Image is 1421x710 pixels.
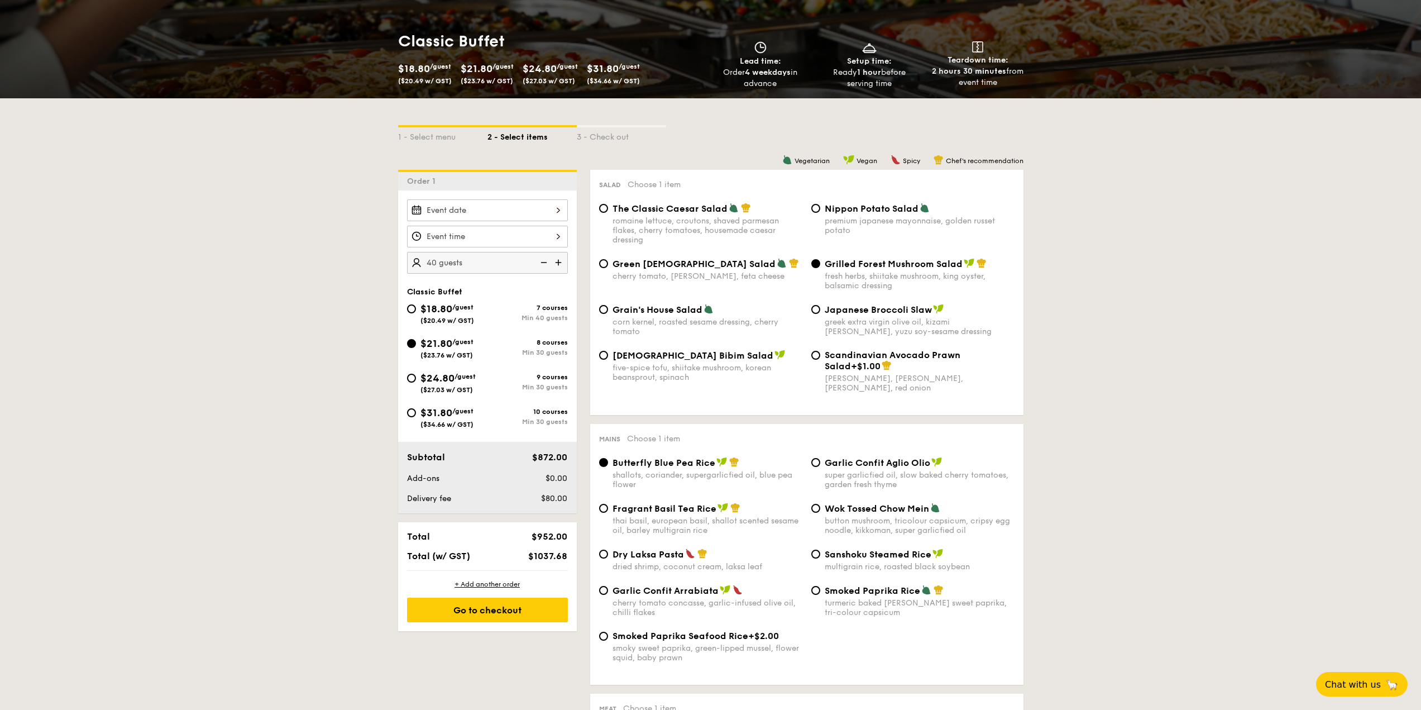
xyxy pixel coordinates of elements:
[587,63,619,75] span: $31.80
[825,516,1015,535] div: button mushroom, tricolour capsicum, cripsy egg noodle, kikkoman, super garlicfied oil
[613,203,728,214] span: The Classic Caesar Salad
[685,549,695,559] img: icon-spicy.37a8142b.svg
[407,374,416,383] input: $24.80/guest($27.03 w/ GST)9 coursesMin 30 guests
[825,549,931,560] span: Sanshoku Steamed Rice
[972,41,983,53] img: icon-teardown.65201eee.svg
[704,304,714,314] img: icon-vegetarian.fe4039eb.svg
[903,157,920,165] span: Spicy
[528,551,567,561] span: $1037.68
[857,68,881,77] strong: 1 hour
[452,338,473,346] span: /guest
[534,252,551,273] img: icon-reduce.1d2dbef1.svg
[407,304,416,313] input: $18.80/guest($20.49 w/ GST)7 coursesMin 40 guests
[729,203,739,213] img: icon-vegetarian.fe4039eb.svg
[487,127,577,143] div: 2 - Select items
[407,580,568,589] div: + Add another order
[546,474,567,483] span: $0.00
[541,494,567,503] span: $80.00
[407,408,416,417] input: $31.80/guest($34.66 w/ GST)10 coursesMin 30 guests
[420,421,473,428] span: ($34.66 w/ GST)
[599,586,608,595] input: Garlic Confit Arrabiatacherry tomato concasse, garlic-infused olive oil, chilli flakes
[748,631,779,641] span: +$2.00
[487,408,568,416] div: 10 courses
[557,63,578,70] span: /guest
[930,503,940,513] img: icon-vegetarian.fe4039eb.svg
[613,458,715,468] span: Butterfly Blue Pea Rice
[599,259,608,268] input: Green [DEMOGRAPHIC_DATA] Saladcherry tomato, [PERSON_NAME], feta cheese
[697,549,707,559] img: icon-chef-hat.a58ddaea.svg
[523,63,557,75] span: $24.80
[420,337,452,350] span: $21.80
[825,503,929,514] span: Wok Tossed Chow Mein
[934,585,944,595] img: icon-chef-hat.a58ddaea.svg
[407,474,439,483] span: Add-ons
[492,63,514,70] span: /guest
[420,303,452,315] span: $18.80
[407,287,462,297] span: Classic Buffet
[861,41,878,54] img: icon-dish.430c3a2e.svg
[811,504,820,513] input: Wok Tossed Chow Meinbutton mushroom, tricolour capsicum, cripsy egg noodle, kikkoman, super garli...
[740,56,781,66] span: Lead time:
[1316,672,1408,697] button: Chat with us🦙
[454,373,476,380] span: /guest
[599,632,608,641] input: Smoked Paprika Seafood Rice+$2.00smoky sweet paprika, green-lipped mussel, flower squid, baby prawn
[487,304,568,312] div: 7 courses
[931,457,942,467] img: icon-vegan.f8ff3823.svg
[964,258,975,268] img: icon-vegan.f8ff3823.svg
[407,339,416,348] input: $21.80/guest($23.76 w/ GST)8 coursesMin 30 guests
[430,63,451,70] span: /guest
[599,305,608,314] input: Grain's House Saladcorn kernel, roasted sesame dressing, cherry tomato
[613,470,802,489] div: shallots, coriander, supergarlicfied oil, blue pea flower
[420,386,473,394] span: ($27.03 w/ GST)
[857,157,877,165] span: Vegan
[825,216,1015,235] div: premium japanese mayonnaise, golden russet potato
[825,271,1015,290] div: fresh herbs, shiitake mushroom, king oyster, balsamic dressing
[407,252,568,274] input: Number of guests
[487,373,568,381] div: 9 courses
[627,434,680,444] span: Choose 1 item
[811,586,820,595] input: Smoked Paprika Riceturmeric baked [PERSON_NAME] sweet paprika, tri-colour capsicum
[613,562,802,571] div: dried shrimp, coconut cream, laksa leaf
[407,551,470,561] span: Total (w/ GST)
[795,157,830,165] span: Vegetarian
[461,63,492,75] span: $21.80
[733,585,743,595] img: icon-spicy.37a8142b.svg
[819,67,919,89] div: Ready before serving time
[407,177,440,186] span: Order 1
[407,199,568,221] input: Event date
[825,203,918,214] span: Nippon Potato Salad
[730,503,740,513] img: icon-chef-hat.a58ddaea.svg
[825,259,963,269] span: Grilled Forest Mushroom Salad
[825,458,930,468] span: Garlic Confit Aglio Olio
[977,258,987,268] img: icon-chef-hat.a58ddaea.svg
[619,63,640,70] span: /guest
[720,585,731,595] img: icon-vegan.f8ff3823.svg
[825,317,1015,336] div: greek extra virgin olive oil, kizami [PERSON_NAME], yuzu soy-sesame dressing
[932,549,944,559] img: icon-vegan.f8ff3823.svg
[613,503,716,514] span: Fragrant Basil Tea Rice
[825,350,960,371] span: Scandinavian Avocado Prawn Salad
[782,155,792,165] img: icon-vegetarian.fe4039eb.svg
[420,372,454,384] span: $24.80
[461,77,513,85] span: ($23.76 w/ GST)
[928,66,1028,88] div: from event time
[452,407,473,415] span: /guest
[452,303,473,311] span: /guest
[613,644,802,663] div: smoky sweet paprika, green-lipped mussel, flower squid, baby prawn
[613,216,802,245] div: romaine lettuce, croutons, shaved parmesan flakes, cherry tomatoes, housemade caesar dressing
[398,63,430,75] span: $18.80
[613,631,748,641] span: Smoked Paprika Seafood Rice
[407,452,445,463] span: Subtotal
[921,585,931,595] img: icon-vegetarian.fe4039eb.svg
[741,203,751,213] img: icon-chef-hat.a58ddaea.svg
[933,304,944,314] img: icon-vegan.f8ff3823.svg
[843,155,854,165] img: icon-vegan.f8ff3823.svg
[532,531,567,542] span: $952.00
[532,452,567,463] span: $872.00
[825,470,1015,489] div: super garlicfied oil, slow baked cherry tomatoes, garden fresh thyme
[891,155,901,165] img: icon-spicy.37a8142b.svg
[920,203,930,213] img: icon-vegetarian.fe4039eb.svg
[599,204,608,213] input: The Classic Caesar Saladromaine lettuce, croutons, shaved parmesan flakes, cherry tomatoes, house...
[613,259,776,269] span: Green [DEMOGRAPHIC_DATA] Salad
[487,349,568,356] div: Min 30 guests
